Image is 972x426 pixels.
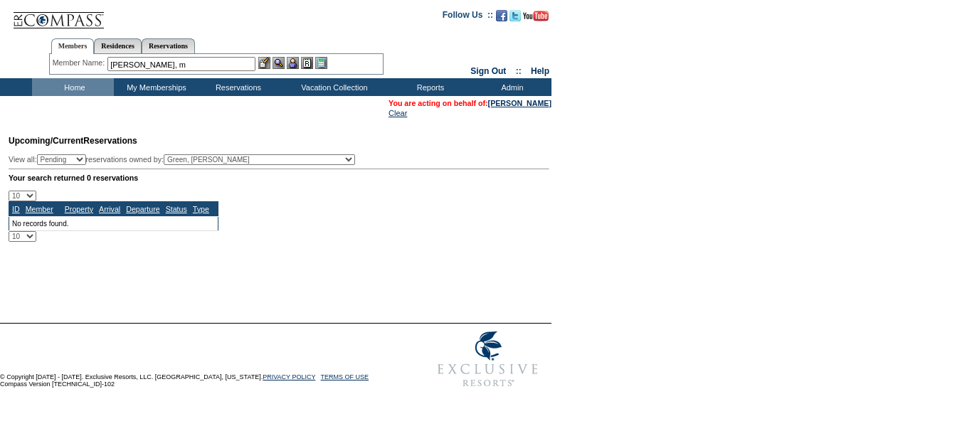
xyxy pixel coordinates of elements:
[389,99,551,107] span: You are acting on behalf of:
[523,11,549,21] img: Subscribe to our YouTube Channel
[99,205,120,213] a: Arrival
[496,10,507,21] img: Become our fan on Facebook
[424,324,551,395] img: Exclusive Resorts
[9,174,549,182] div: Your search returned 0 reservations
[32,78,114,96] td: Home
[51,38,95,54] a: Members
[114,78,196,96] td: My Memberships
[273,57,285,69] img: View
[531,66,549,76] a: Help
[12,205,20,213] a: ID
[470,66,506,76] a: Sign Out
[142,38,195,53] a: Reservations
[166,205,187,213] a: Status
[193,205,209,213] a: Type
[301,57,313,69] img: Reservations
[509,14,521,23] a: Follow us on Twitter
[389,109,407,117] a: Clear
[26,205,53,213] a: Member
[287,57,299,69] img: Impersonate
[65,205,93,213] a: Property
[470,78,551,96] td: Admin
[258,57,270,69] img: b_edit.gif
[523,14,549,23] a: Subscribe to our YouTube Channel
[9,216,218,230] td: No records found.
[443,9,493,26] td: Follow Us ::
[196,78,278,96] td: Reservations
[488,99,551,107] a: [PERSON_NAME]
[278,78,388,96] td: Vacation Collection
[53,57,107,69] div: Member Name:
[496,14,507,23] a: Become our fan on Facebook
[388,78,470,96] td: Reports
[516,66,522,76] span: ::
[94,38,142,53] a: Residences
[263,373,315,380] a: PRIVACY POLICY
[126,205,159,213] a: Departure
[9,136,137,146] span: Reservations
[9,154,361,165] div: View all: reservations owned by:
[509,10,521,21] img: Follow us on Twitter
[321,373,369,380] a: TERMS OF USE
[315,57,327,69] img: b_calculator.gif
[9,136,83,146] span: Upcoming/Current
